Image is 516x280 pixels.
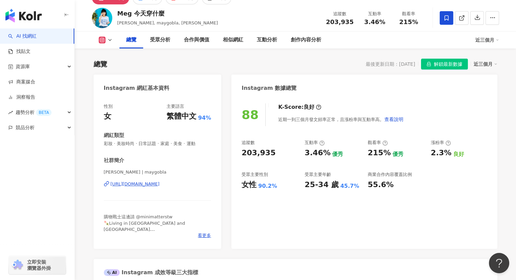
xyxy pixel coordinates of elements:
[104,269,198,276] div: Instagram 成效等級三大指標
[305,140,325,146] div: 互動率
[104,132,124,139] div: 網紅類型
[242,140,255,146] div: 追蹤數
[426,62,431,66] span: lock
[242,180,256,190] div: 女性
[474,60,497,68] div: 近三個月
[36,109,52,116] div: BETA
[198,114,211,122] span: 94%
[8,33,37,40] a: searchAI 找網紅
[278,113,404,126] div: 近期一到三個月發文頻率正常，且漲粉率與互動率高。
[5,9,42,22] img: logo
[104,84,170,92] div: Instagram 網紅基本資料
[92,8,112,28] img: KOL Avatar
[184,36,209,44] div: 合作與價值
[291,36,321,44] div: 創作內容分析
[167,103,184,109] div: 主要語言
[434,59,462,70] span: 解鎖最新數據
[421,59,468,69] button: 解鎖最新數據
[332,151,343,158] div: 優秀
[393,151,403,158] div: 優秀
[305,172,331,178] div: 受眾主要年齡
[126,36,136,44] div: 總覽
[475,35,499,45] div: 近三個月
[198,233,211,239] span: 看更多
[399,19,418,25] span: 215%
[304,103,314,111] div: 良好
[8,94,35,101] a: 洞察報告
[431,140,451,146] div: 漲粉率
[368,140,388,146] div: 觀看率
[223,36,243,44] div: 相似網紅
[278,103,321,111] div: K-Score :
[368,172,412,178] div: 商業合作內容覆蓋比例
[117,20,218,25] span: [PERSON_NAME], maygobla, [PERSON_NAME]
[384,117,403,122] span: 查看說明
[104,169,211,175] span: [PERSON_NAME] | maygobla
[111,181,160,187] div: [URL][DOMAIN_NAME]
[258,182,277,190] div: 90.2%
[104,141,211,147] span: 彩妝 · 美妝時尚 · 日常話題 · 家庭 · 美食 · 運動
[104,157,124,164] div: 社群簡介
[9,256,66,274] a: chrome extension立即安裝 瀏覽器外掛
[242,84,297,92] div: Instagram 數據總覽
[340,182,359,190] div: 45.7%
[8,110,13,115] span: rise
[16,105,52,120] span: 趨勢分析
[368,148,391,158] div: 215%
[396,11,422,17] div: 觀看率
[167,111,196,122] div: 繁體中文
[104,269,120,276] div: AI
[384,113,404,126] button: 查看說明
[242,172,268,178] div: 受眾主要性別
[94,59,107,69] div: 總覽
[431,148,452,158] div: 2.3%
[16,120,35,135] span: 競品分析
[117,9,218,18] div: Meg 今天穿什麼
[242,148,275,158] div: 203,935
[104,214,190,250] span: 購物戰士這邊請 @minimatterstw 🍡Living in [GEOGRAPHIC_DATA] and [GEOGRAPHIC_DATA] ​📮[EMAIL_ADDRESS][DOMAI...
[104,181,211,187] a: [URL][DOMAIN_NAME]
[150,36,170,44] div: 受眾分析
[326,18,354,25] span: 203,935
[16,59,30,74] span: 資源庫
[242,108,259,122] div: 88
[326,11,354,17] div: 追蹤數
[366,61,415,67] div: 最後更新日期：[DATE]
[8,48,31,55] a: 找貼文
[257,36,277,44] div: 互動分析
[104,111,111,122] div: 女
[305,148,330,158] div: 3.46%
[8,79,35,85] a: 商案媒合
[305,180,339,190] div: 25-34 歲
[362,11,388,17] div: 互動率
[27,259,51,271] span: 立即安裝 瀏覽器外掛
[11,260,24,271] img: chrome extension
[453,151,464,158] div: 良好
[364,19,385,25] span: 3.46%
[489,253,509,273] iframe: Help Scout Beacon - Open
[368,180,394,190] div: 55.6%
[104,103,113,109] div: 性別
